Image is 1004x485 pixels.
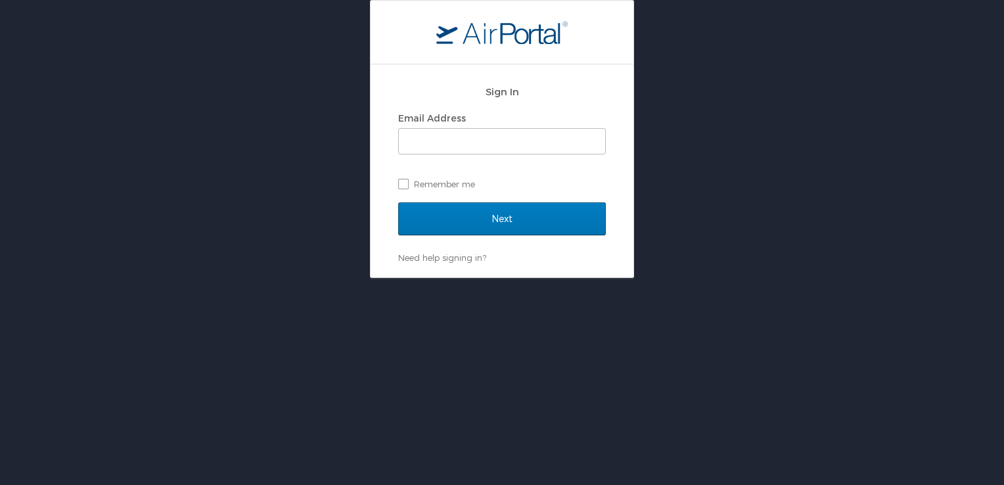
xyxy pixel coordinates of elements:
a: Need help signing in? [398,252,486,263]
label: Email Address [398,112,466,124]
input: Next [398,202,606,235]
h2: Sign In [398,84,606,99]
label: Remember me [398,174,606,194]
img: logo [436,20,568,44]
